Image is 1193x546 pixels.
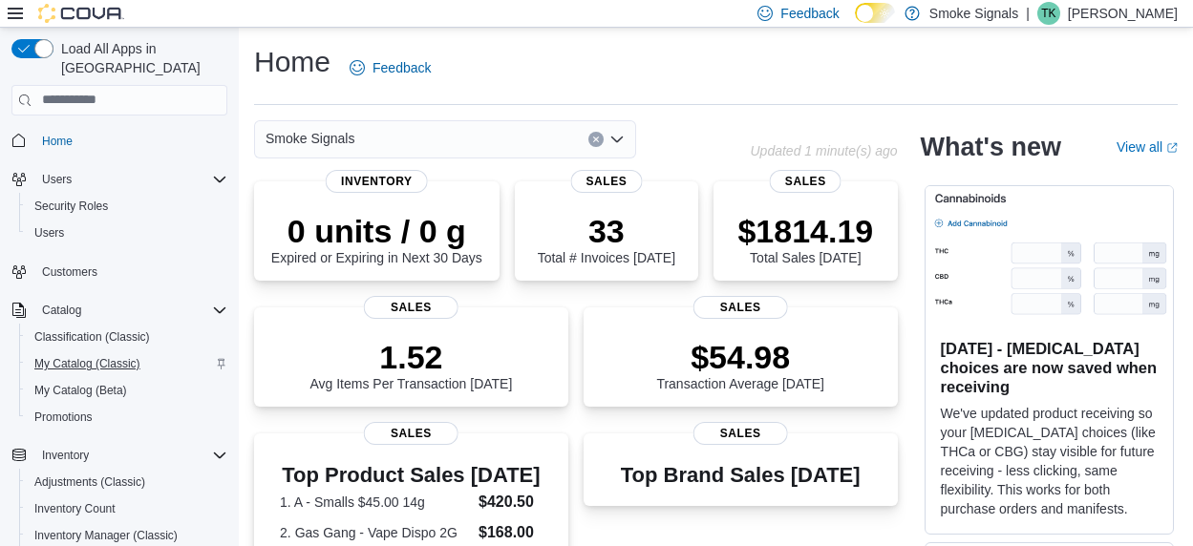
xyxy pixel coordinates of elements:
[750,143,897,158] p: Updated 1 minute(s) ago
[1166,142,1178,154] svg: External link
[309,338,512,376] p: 1.52
[34,225,64,241] span: Users
[570,170,642,193] span: Sales
[19,495,235,522] button: Inventory Count
[27,497,227,520] span: Inventory Count
[34,168,227,191] span: Users
[19,350,235,377] button: My Catalog (Classic)
[1041,2,1055,25] span: TK
[4,442,235,469] button: Inventory
[34,383,127,398] span: My Catalog (Beta)
[1068,2,1178,25] p: [PERSON_NAME]
[34,129,227,153] span: Home
[737,212,873,265] div: Total Sales [DATE]
[27,221,72,244] a: Users
[27,379,135,402] a: My Catalog (Beta)
[19,193,235,220] button: Security Roles
[254,43,330,81] h1: Home
[1026,2,1030,25] p: |
[770,170,841,193] span: Sales
[27,379,227,402] span: My Catalog (Beta)
[42,134,73,149] span: Home
[34,444,96,467] button: Inventory
[19,377,235,404] button: My Catalog (Beta)
[27,221,227,244] span: Users
[27,352,148,375] a: My Catalog (Classic)
[588,132,604,147] button: Clear input
[271,212,482,250] p: 0 units / 0 g
[27,471,227,493] span: Adjustments (Classic)
[280,493,471,512] dt: 1. A - Smalls $45.00 14g
[855,3,895,23] input: Dark Mode
[280,464,543,487] h3: Top Product Sales [DATE]
[42,303,81,318] span: Catalog
[27,325,158,348] a: Classification (Classic)
[34,299,89,322] button: Catalog
[326,170,428,193] span: Inventory
[34,444,227,467] span: Inventory
[309,338,512,391] div: Avg Items Per Transaction [DATE]
[693,296,788,319] span: Sales
[19,324,235,350] button: Classification (Classic)
[693,422,788,445] span: Sales
[34,356,140,371] span: My Catalog (Classic)
[27,497,123,520] a: Inventory Count
[27,325,227,348] span: Classification (Classic)
[538,212,675,250] p: 33
[19,220,235,246] button: Users
[19,469,235,495] button: Adjustments (Classic)
[855,23,856,24] span: Dark Mode
[34,474,145,490] span: Adjustments (Classic)
[609,132,625,147] button: Open list of options
[34,409,93,425] span: Promotions
[4,127,235,155] button: Home
[34,299,227,322] span: Catalog
[34,501,116,516] span: Inventory Count
[479,491,543,514] dd: $420.50
[941,404,1158,518] p: We've updated product receiving so your [MEDICAL_DATA] choices (like THCa or CBG) stay visible fo...
[34,130,80,153] a: Home
[1117,139,1178,155] a: View allExternal link
[38,4,124,23] img: Cova
[34,528,178,543] span: Inventory Manager (Classic)
[27,195,227,218] span: Security Roles
[53,39,227,77] span: Load All Apps in [GEOGRAPHIC_DATA]
[4,258,235,285] button: Customers
[271,212,482,265] div: Expired or Expiring in Next 30 Days
[373,58,431,77] span: Feedback
[34,261,105,283] a: Customers
[364,422,458,445] span: Sales
[42,264,97,280] span: Customers
[737,212,873,250] p: $1814.19
[27,406,100,429] a: Promotions
[941,339,1158,396] h3: [DATE] - [MEDICAL_DATA] choices are now saved when receiving
[34,329,150,345] span: Classification (Classic)
[929,2,1018,25] p: Smoke Signals
[621,464,861,487] h3: Top Brand Sales [DATE]
[364,296,458,319] span: Sales
[27,471,153,493] a: Adjustments (Classic)
[342,49,438,87] a: Feedback
[27,195,116,218] a: Security Roles
[27,352,227,375] span: My Catalog (Classic)
[34,168,79,191] button: Users
[1037,2,1060,25] div: Tim Klein
[34,260,227,283] span: Customers
[538,212,675,265] div: Total # Invoices [DATE]
[42,172,72,187] span: Users
[266,127,354,150] span: Smoke Signals
[19,404,235,430] button: Promotions
[656,338,824,376] p: $54.98
[921,132,1061,162] h2: What's new
[4,166,235,193] button: Users
[656,338,824,391] div: Transaction Average [DATE]
[4,297,235,324] button: Catalog
[27,406,227,429] span: Promotions
[479,521,543,544] dd: $168.00
[780,4,839,23] span: Feedback
[280,523,471,542] dt: 2. Gas Gang - Vape Dispo 2G
[34,199,108,214] span: Security Roles
[42,448,89,463] span: Inventory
